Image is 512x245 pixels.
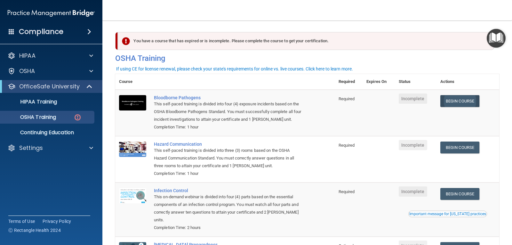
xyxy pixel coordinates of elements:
a: Begin Course [440,188,479,200]
th: Status [395,74,436,90]
div: This on-demand webinar is divided into four (4) parts based on the essential components of an inf... [154,193,303,224]
a: Terms of Use [8,218,35,225]
h4: OSHA Training [115,54,499,63]
p: OfficeSafe University [19,83,80,90]
a: Settings [8,144,93,152]
a: Bloodborne Pathogens [154,95,303,100]
button: If using CE for license renewal, please check your state's requirements for online vs. live cours... [115,66,354,72]
div: This self-paced training is divided into four (4) exposure incidents based on the OSHA Bloodborne... [154,100,303,123]
p: OSHA [19,67,35,75]
button: Open Resource Center [487,29,506,48]
span: Required [339,96,355,101]
a: Infection Control [154,188,303,193]
a: Privacy Policy [43,218,71,225]
img: exclamation-circle-solid-danger.72ef9ffc.png [122,37,130,45]
p: HIPAA [19,52,36,60]
a: OfficeSafe University [8,83,93,90]
a: OSHA [8,67,93,75]
div: Completion Time: 1 hour [154,170,303,177]
p: Continuing Education [4,129,92,136]
img: PMB logo [8,7,95,20]
th: Required [335,74,363,90]
p: HIPAA Training [4,99,57,105]
a: Begin Course [440,95,479,107]
p: Settings [19,144,43,152]
a: Begin Course [440,142,479,153]
span: Required [339,189,355,194]
th: Actions [436,74,499,90]
th: Course [115,74,150,90]
span: Required [339,143,355,148]
th: Expires On [363,74,395,90]
div: If using CE for license renewal, please check your state's requirements for online vs. live cours... [116,67,353,71]
div: Completion Time: 1 hour [154,123,303,131]
span: Incomplete [399,140,427,150]
div: This self-paced training is divided into three (3) rooms based on the OSHA Hazard Communication S... [154,147,303,170]
a: Hazard Communication [154,142,303,147]
h4: Compliance [19,27,63,36]
span: Incomplete [399,94,427,104]
div: Completion Time: 2 hours [154,224,303,232]
span: Incomplete [399,186,427,197]
span: Ⓒ Rectangle Health 2024 [8,227,61,233]
p: OSHA Training [4,114,56,120]
iframe: Drift Widget Chat Controller [401,200,504,225]
div: You have a course that has expired or is incomplete. Please complete the course to get your certi... [118,32,494,50]
img: danger-circle.6113f641.png [74,113,82,121]
a: HIPAA [8,52,93,60]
